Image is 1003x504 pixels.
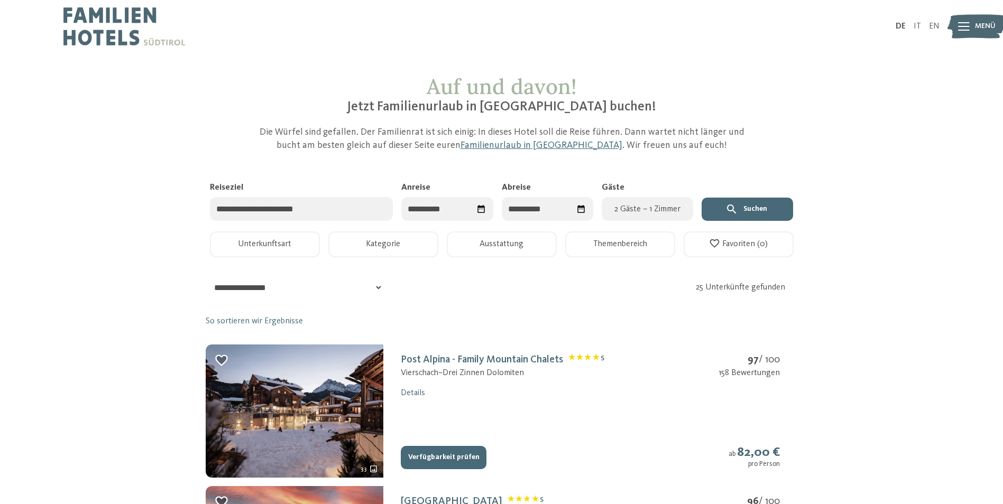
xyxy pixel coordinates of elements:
svg: 33 weitere Bilder [369,464,378,473]
a: DE [896,22,906,31]
div: / 100 [719,353,780,367]
img: Post Alpina - Family Mountain Chalets [206,344,383,478]
div: Vierschach – Drei Zinnen Dolomiten [401,367,604,379]
div: ab [729,445,780,469]
div: 33 weitere Bilder [356,461,383,478]
button: Verfügbarkeit prüfen [401,446,486,469]
span: Menü [975,21,996,32]
button: Unterkunftsart [210,231,320,257]
div: Datum auswählen [573,200,590,218]
div: pro Person [729,460,780,469]
button: Themenbereich [565,231,675,257]
span: 2 Gäste – 1 Zimmer [608,203,687,216]
button: Ausstattung [447,231,557,257]
a: So sortieren wir Ergebnisse [206,315,303,327]
span: Auf und davon! [427,73,577,100]
span: S [540,497,544,503]
p: Die Würfel sind gefallen. Der Familienrat ist sich einig: In dieses Hotel soll die Reise führen. ... [251,126,753,152]
a: EN [929,22,940,31]
span: Gäste [602,183,624,192]
button: Favoriten (0) [684,231,794,257]
span: S [601,355,604,362]
div: 25 Unterkünfte gefunden [696,282,797,293]
a: Post Alpina - Family Mountain ChaletsKlassifizierung: 4 Sterne S [401,354,604,365]
span: Reiseziel [210,183,243,192]
button: 2 Gäste – 1 Zimmer2 Gäste – 1 Zimmer [602,197,693,221]
span: Anreise [401,183,430,192]
button: Kategorie [328,231,438,257]
span: Abreise [502,183,531,192]
span: Klassifizierung: 4 Sterne S [568,353,604,367]
strong: 97 [748,354,759,365]
a: Details [401,389,425,397]
div: 158 Bewertungen [719,367,780,379]
span: 33 [361,464,367,474]
div: Datum auswählen [473,200,490,218]
a: IT [914,22,921,31]
div: Zu Favoriten hinzufügen [214,353,229,368]
a: Familienurlaub in [GEOGRAPHIC_DATA] [461,141,622,150]
button: Suchen [702,198,793,221]
strong: 82,00 € [737,446,780,459]
span: Jetzt Familienurlaub in [GEOGRAPHIC_DATA] buchen! [347,100,656,114]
